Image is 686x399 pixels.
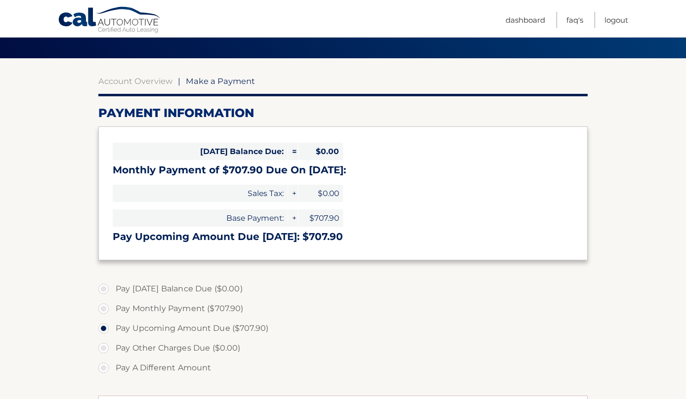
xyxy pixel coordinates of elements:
a: Dashboard [506,12,545,28]
span: | [178,76,180,86]
a: FAQ's [566,12,583,28]
a: Account Overview [98,76,172,86]
a: Cal Automotive [58,6,162,35]
span: + [288,185,298,202]
label: Pay A Different Amount [98,358,588,378]
span: $0.00 [299,143,343,160]
h2: Payment Information [98,106,588,120]
span: Sales Tax: [113,185,288,202]
label: Pay Monthly Payment ($707.90) [98,299,588,319]
h3: Monthly Payment of $707.90 Due On [DATE]: [113,164,573,176]
h3: Pay Upcoming Amount Due [DATE]: $707.90 [113,231,573,243]
span: = [288,143,298,160]
span: + [288,209,298,227]
label: Pay Other Charges Due ($0.00) [98,338,588,358]
span: [DATE] Balance Due: [113,143,288,160]
label: Pay Upcoming Amount Due ($707.90) [98,319,588,338]
span: $707.90 [299,209,343,227]
span: Make a Payment [186,76,255,86]
span: Base Payment: [113,209,288,227]
a: Logout [604,12,628,28]
label: Pay [DATE] Balance Due ($0.00) [98,279,588,299]
span: $0.00 [299,185,343,202]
